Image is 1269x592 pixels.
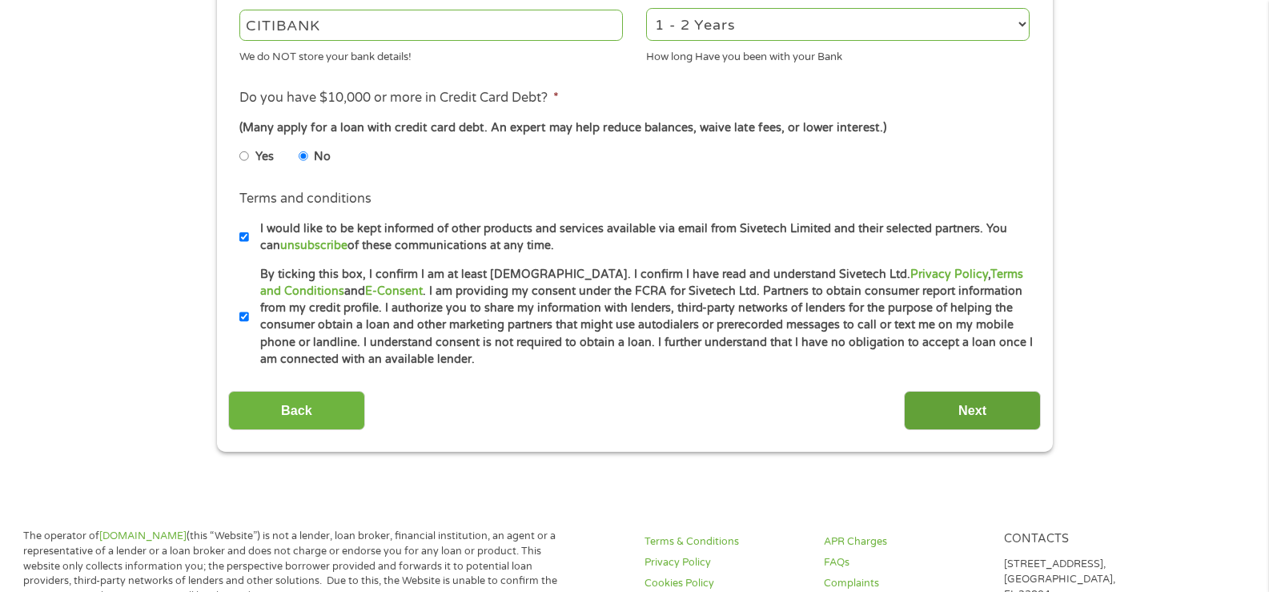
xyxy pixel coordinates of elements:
[260,268,1023,298] a: Terms and Conditions
[645,555,805,570] a: Privacy Policy
[239,191,371,207] label: Terms and conditions
[910,268,988,281] a: Privacy Policy
[99,530,187,542] a: [DOMAIN_NAME]
[645,534,805,550] a: Terms & Conditions
[249,266,1034,368] label: By ticking this box, I confirm I am at least [DEMOGRAPHIC_DATA]. I confirm I have read and unders...
[239,90,559,107] label: Do you have $10,000 or more in Credit Card Debt?
[645,576,805,591] a: Cookies Policy
[365,284,423,298] a: E-Consent
[314,148,331,166] label: No
[255,148,274,166] label: Yes
[1004,532,1164,547] h4: Contacts
[228,391,365,430] input: Back
[646,43,1030,65] div: How long Have you been with your Bank
[824,534,984,550] a: APR Charges
[280,239,347,252] a: unsubscribe
[904,391,1041,430] input: Next
[249,220,1034,255] label: I would like to be kept informed of other products and services available via email from Sivetech...
[824,576,984,591] a: Complaints
[239,119,1029,137] div: (Many apply for a loan with credit card debt. An expert may help reduce balances, waive late fees...
[824,555,984,570] a: FAQs
[239,43,623,65] div: We do NOT store your bank details!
